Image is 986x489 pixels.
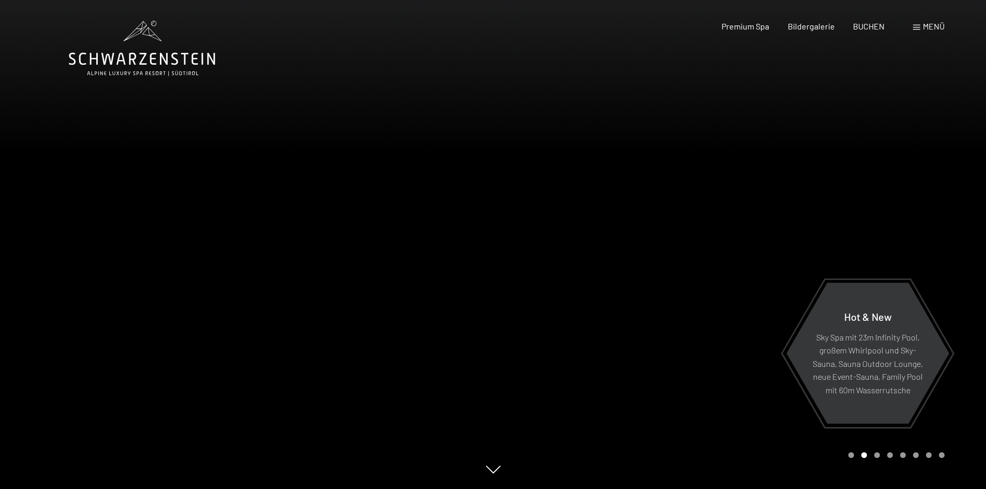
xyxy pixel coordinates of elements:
a: Hot & New Sky Spa mit 23m Infinity Pool, großem Whirlpool und Sky-Sauna, Sauna Outdoor Lounge, ne... [786,282,950,424]
div: Carousel Page 4 [887,452,893,458]
div: Carousel Page 5 [900,452,906,458]
div: Carousel Page 3 [874,452,880,458]
div: Carousel Page 2 (Current Slide) [861,452,867,458]
a: Bildergalerie [788,21,835,31]
div: Carousel Pagination [845,452,945,458]
a: Premium Spa [722,21,769,31]
a: BUCHEN [853,21,885,31]
span: Hot & New [844,310,892,322]
div: Carousel Page 1 [848,452,854,458]
div: Carousel Page 7 [926,452,932,458]
div: Carousel Page 8 [939,452,945,458]
p: Sky Spa mit 23m Infinity Pool, großem Whirlpool und Sky-Sauna, Sauna Outdoor Lounge, neue Event-S... [812,330,924,396]
div: Carousel Page 6 [913,452,919,458]
span: Menü [923,21,945,31]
